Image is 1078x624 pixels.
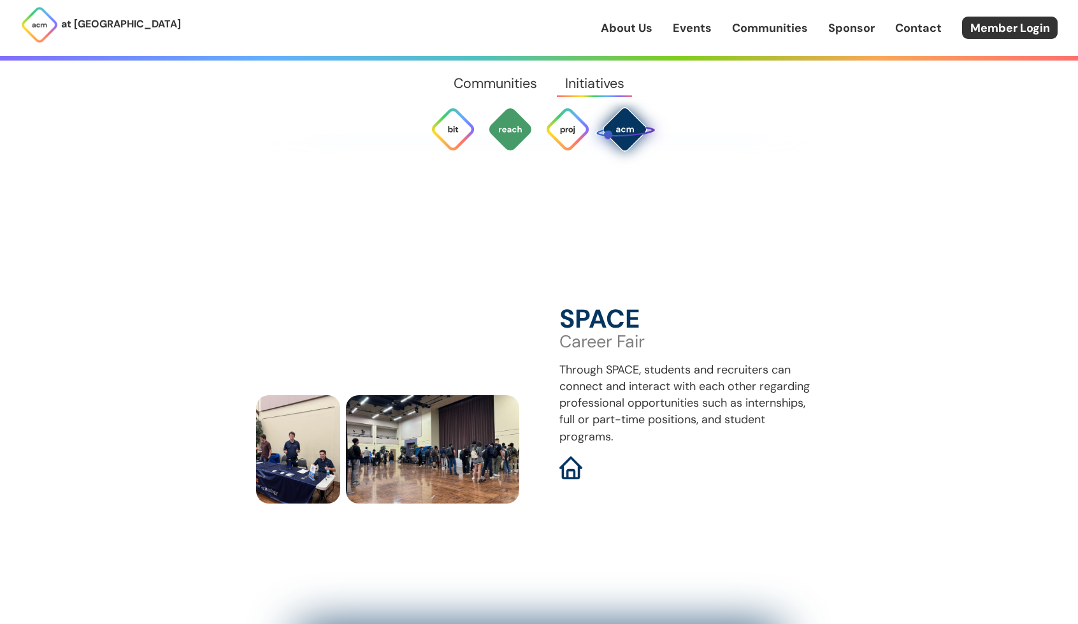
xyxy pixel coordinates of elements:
[962,17,1058,39] a: Member Login
[673,20,712,36] a: Events
[20,6,181,44] a: at [GEOGRAPHIC_DATA]
[487,106,533,152] img: ACM Outreach
[828,20,875,36] a: Sponsor
[440,61,551,106] a: Communities
[559,305,823,334] h3: SPACE
[545,106,591,152] img: ACM Projects
[551,61,638,106] a: Initiatives
[346,395,519,504] img: students excitedly await their turn to present themselves to companies
[391,280,519,389] img: students talk to a recruiter at SPACE
[559,456,582,479] img: SPACE Website
[895,20,942,36] a: Contact
[559,361,823,444] p: Through SPACE, students and recruiters can connect and interact with each other regarding profess...
[61,16,181,33] p: at [GEOGRAPHIC_DATA]
[594,99,655,159] img: SPACE
[256,395,340,504] img: LPL financial is hiring! recruiters give a thumbs-up
[601,20,652,36] a: About Us
[256,280,385,389] img: students talk to a company at SPACE
[559,333,823,350] p: Career Fair
[430,106,476,152] img: Bit Byte
[20,6,59,44] img: ACM Logo
[732,20,808,36] a: Communities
